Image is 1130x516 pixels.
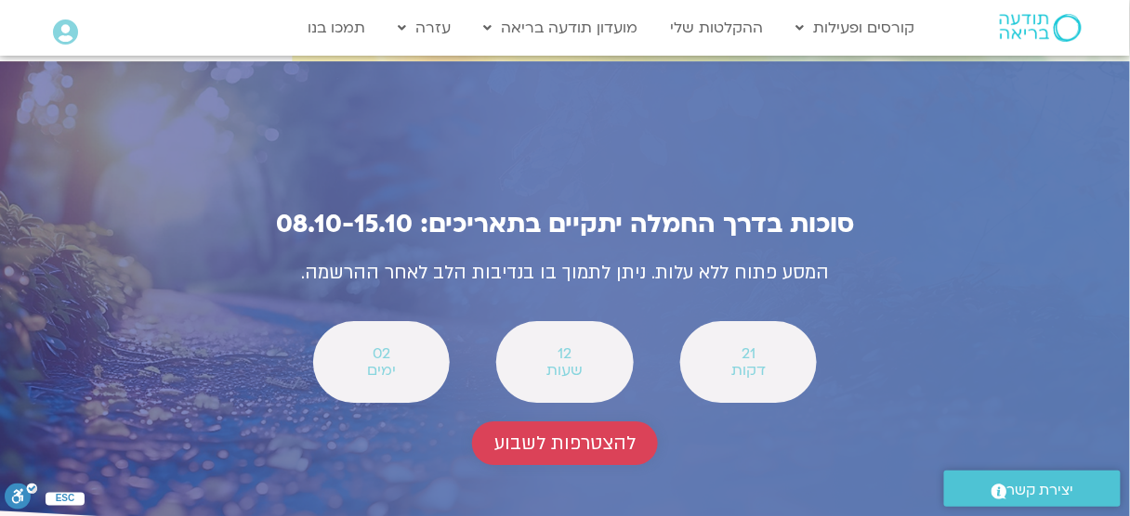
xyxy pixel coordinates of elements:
[156,257,974,290] p: המסע פתוח ללא עלות. ניתן לתמוך בו בנדיבות הלב לאחר ההרשמה.
[1000,14,1082,42] img: תודעה בריאה
[337,345,426,362] span: 02
[520,345,609,362] span: 12
[299,10,375,45] a: תמכו בנו
[520,362,609,379] span: שעות
[337,362,426,379] span: ימים
[475,10,648,45] a: מועדון תודעה בריאה
[472,421,658,465] a: להצטרפות לשבוע
[944,471,1121,507] a: יצירת קשר
[494,432,636,454] span: להצטרפות לשבוע
[156,210,974,239] h2: סוכות בדרך החמלה יתקיים בתאריכים: 08.10-15.10
[704,362,793,379] span: דקות
[704,345,793,362] span: 21
[389,10,461,45] a: עזרה
[787,10,925,45] a: קורסים ופעילות
[662,10,773,45] a: ההקלטות שלי
[1007,478,1074,503] span: יצירת קשר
